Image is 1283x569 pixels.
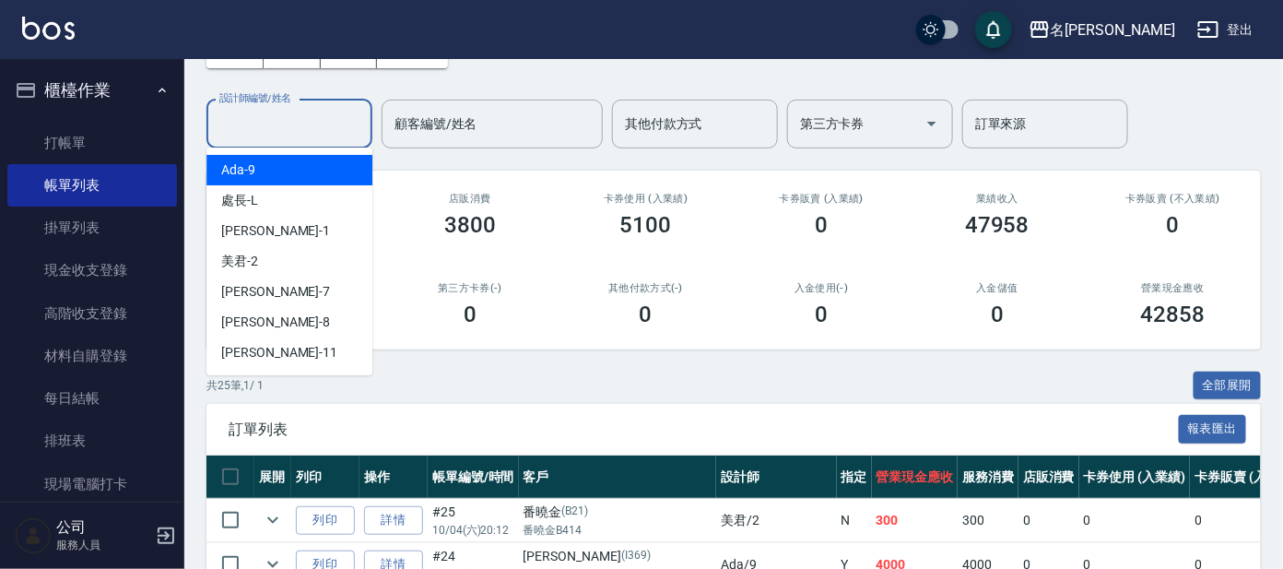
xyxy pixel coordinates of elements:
img: Logo [22,17,75,40]
h5: 公司 [56,518,150,537]
label: 設計師編號/姓名 [219,91,291,105]
td: #25 [428,499,519,542]
h2: 卡券販賣 (不入業績) [1107,193,1239,205]
a: 每日結帳 [7,377,177,420]
h3: 0 [1167,212,1180,238]
span: 處長 -L [221,191,258,210]
h3: 5100 [620,212,672,238]
h2: 第三方卡券(-) [405,282,536,294]
h3: 3800 [444,212,496,238]
button: 櫃檯作業 [7,66,177,114]
h3: 42858 [1141,302,1206,327]
span: [PERSON_NAME] -11 [221,343,337,362]
a: 帳單列表 [7,164,177,207]
button: 全部展開 [1194,372,1262,400]
a: 材料自購登錄 [7,335,177,377]
th: 操作 [359,456,428,499]
div: 番曉金 [524,503,712,522]
h2: 業績收入 [932,193,1064,205]
td: N [837,499,872,542]
img: Person [15,517,52,554]
th: 指定 [837,456,872,499]
h3: 0 [991,302,1004,327]
th: 展開 [254,456,291,499]
button: 名[PERSON_NAME] [1021,11,1183,49]
h3: 47958 [965,212,1030,238]
th: 設計師 [716,456,836,499]
button: 列印 [296,506,355,535]
h3: 0 [815,212,828,238]
h2: 卡券使用 (入業績) [580,193,712,205]
td: 0 [1018,499,1079,542]
th: 卡券使用 (入業績) [1079,456,1191,499]
a: 打帳單 [7,122,177,164]
td: 300 [872,499,959,542]
a: 高階收支登錄 [7,292,177,335]
button: 登出 [1190,13,1261,47]
button: save [975,11,1012,48]
span: [PERSON_NAME] -7 [221,282,330,302]
h2: 入金儲值 [932,282,1064,294]
span: [PERSON_NAME] -12 [221,373,337,393]
a: 排班表 [7,420,177,462]
p: (B21) [562,503,589,522]
h2: 營業現金應收 [1107,282,1239,294]
a: 報表匯出 [1179,420,1247,437]
td: 0 [1079,499,1191,542]
button: expand row [259,506,287,534]
span: Ada -9 [221,160,255,180]
span: [PERSON_NAME] -1 [221,221,330,241]
h2: 卡券販賣 (入業績) [756,193,888,205]
h2: 其他付款方式(-) [580,282,712,294]
span: 美君 -2 [221,252,258,271]
a: 現金收支登錄 [7,249,177,291]
p: (I369) [621,547,651,566]
h3: 0 [640,302,653,327]
h3: 0 [815,302,828,327]
span: 訂單列表 [229,421,1179,439]
th: 客戶 [519,456,717,499]
td: 美君 /2 [716,499,836,542]
p: 10/04 (六) 20:12 [432,522,514,539]
button: 報表匯出 [1179,415,1247,444]
td: 300 [958,499,1018,542]
p: 番曉金B414 [524,522,712,539]
div: 名[PERSON_NAME] [1051,18,1175,41]
th: 列印 [291,456,359,499]
div: [PERSON_NAME] [524,547,712,566]
h3: 0 [464,302,477,327]
h2: 入金使用(-) [756,282,888,294]
th: 帳單編號/時間 [428,456,519,499]
span: [PERSON_NAME] -8 [221,313,330,332]
p: 服務人員 [56,537,150,553]
th: 營業現金應收 [872,456,959,499]
p: 共 25 筆, 1 / 1 [206,377,264,394]
button: Open [917,109,947,138]
a: 掛單列表 [7,207,177,249]
th: 店販消費 [1018,456,1079,499]
th: 服務消費 [958,456,1018,499]
h2: 店販消費 [405,193,536,205]
a: 現場電腦打卡 [7,463,177,505]
a: 詳情 [364,506,423,535]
